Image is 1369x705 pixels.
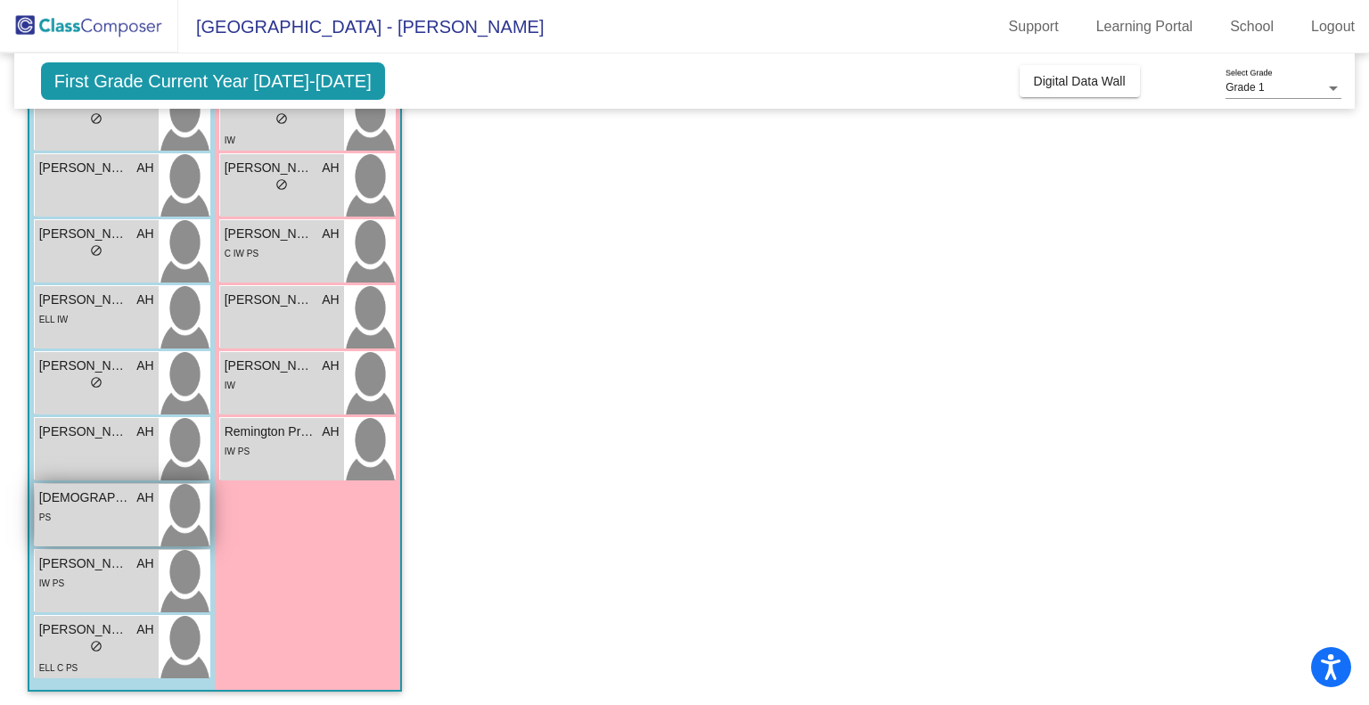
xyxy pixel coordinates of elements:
[322,225,339,243] span: AH
[136,620,153,639] span: AH
[39,488,128,507] span: [DEMOGRAPHIC_DATA][PERSON_NAME]
[225,135,235,145] span: IW
[39,159,128,177] span: [PERSON_NAME]
[322,422,339,441] span: AH
[136,357,153,375] span: AH
[39,578,64,588] span: IW PS
[225,422,314,441] span: Remington Price
[90,640,102,652] span: do_not_disturb_alt
[90,376,102,389] span: do_not_disturb_alt
[225,447,250,456] span: IW PS
[225,159,314,177] span: [PERSON_NAME]
[225,357,314,375] span: [PERSON_NAME]
[1020,65,1140,97] button: Digital Data Wall
[322,357,339,375] span: AH
[39,554,128,573] span: [PERSON_NAME]
[225,225,314,243] span: [PERSON_NAME]
[225,249,258,258] span: C IW PS
[995,12,1073,41] a: Support
[39,620,128,639] span: [PERSON_NAME]
[1297,12,1369,41] a: Logout
[39,315,68,324] span: ELL IW
[136,291,153,309] span: AH
[39,225,128,243] span: [PERSON_NAME]
[178,12,544,41] span: [GEOGRAPHIC_DATA] - [PERSON_NAME]
[136,554,153,573] span: AH
[275,178,288,191] span: do_not_disturb_alt
[136,225,153,243] span: AH
[1226,81,1264,94] span: Grade 1
[136,488,153,507] span: AH
[136,159,153,177] span: AH
[1034,74,1126,88] span: Digital Data Wall
[39,357,128,375] span: [PERSON_NAME]
[225,291,314,309] span: [PERSON_NAME]
[39,512,51,522] span: PS
[1216,12,1288,41] a: School
[136,422,153,441] span: AH
[39,663,78,673] span: ELL C PS
[322,159,339,177] span: AH
[90,112,102,125] span: do_not_disturb_alt
[275,112,288,125] span: do_not_disturb_alt
[39,291,128,309] span: [PERSON_NAME]
[322,291,339,309] span: AH
[225,381,235,390] span: IW
[39,422,128,441] span: [PERSON_NAME]
[90,244,102,257] span: do_not_disturb_alt
[1082,12,1208,41] a: Learning Portal
[41,62,385,100] span: First Grade Current Year [DATE]-[DATE]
